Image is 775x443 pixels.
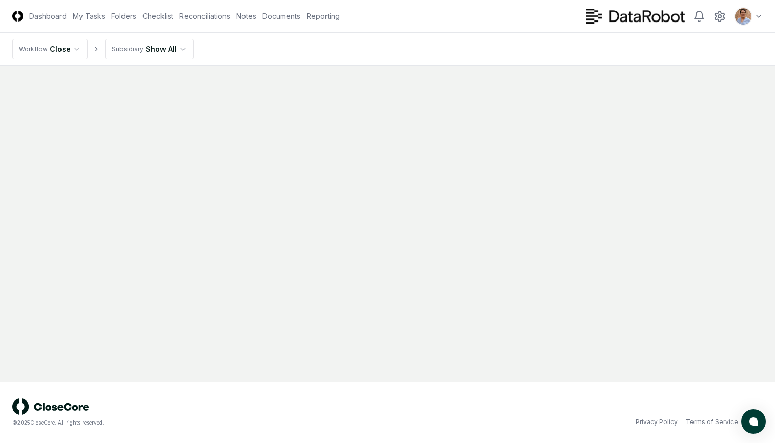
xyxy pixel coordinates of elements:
[686,417,738,427] a: Terms of Service
[73,11,105,22] a: My Tasks
[12,39,194,59] nav: breadcrumb
[741,409,766,434] button: atlas-launcher
[142,11,173,22] a: Checklist
[735,8,751,25] img: ACg8ocJQMOvmSPd3UL49xc9vpCPVmm11eU3MHvqasztQ5vlRzJrDCoM=s96-c
[586,9,685,24] img: DataRobot logo
[12,398,89,415] img: logo
[307,11,340,22] a: Reporting
[12,11,23,22] img: Logo
[179,11,230,22] a: Reconciliations
[19,45,48,54] div: Workflow
[111,11,136,22] a: Folders
[29,11,67,22] a: Dashboard
[636,417,678,427] a: Privacy Policy
[12,419,387,427] div: © 2025 CloseCore. All rights reserved.
[236,11,256,22] a: Notes
[262,11,300,22] a: Documents
[112,45,144,54] div: Subsidiary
